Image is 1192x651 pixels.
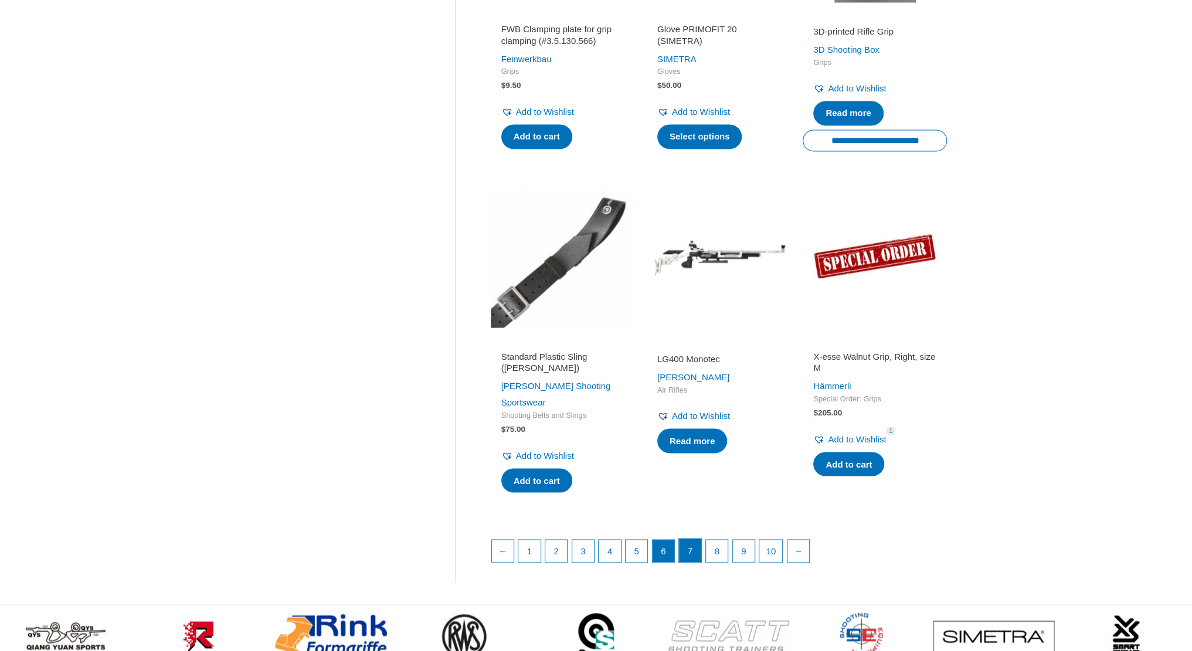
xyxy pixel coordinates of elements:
a: Feinwerkbau [501,54,552,64]
a: Page 2 [545,540,568,562]
a: Page 1 [518,540,541,562]
iframe: Customer reviews powered by Trustpilot [813,337,936,351]
iframe: Customer reviews powered by Trustpilot [501,9,624,23]
nav: Product Pagination [491,538,948,568]
span: $ [813,408,818,417]
span: 1 [886,427,895,435]
a: Add to Wishlist [501,104,574,120]
span: $ [501,425,506,434]
span: Special Order: Grips [813,394,936,404]
span: Grips [501,67,624,77]
img: X-esse Walnut Grip, Right, size M [803,186,947,330]
h2: Glove PRIMOFIT 20 (SIMETRA) [657,23,780,46]
h2: Standard Plastic Sling ([PERSON_NAME]) [501,351,624,374]
span: Air Rifles [657,386,780,396]
a: [PERSON_NAME] [657,372,729,382]
a: Add to cart: “X-esse Walnut Grip, Right, size M” [813,452,884,476]
span: Gloves [657,67,780,77]
img: LG400 Monotec Competition [647,186,791,330]
a: Add to Wishlist [813,431,886,447]
iframe: Customer reviews powered by Trustpilot [657,337,780,351]
span: Add to Wishlist [516,450,574,460]
bdi: 50.00 [657,81,681,90]
span: $ [501,81,506,90]
a: Page 4 [599,540,621,562]
h2: 3D-printed Rifle Grip [813,26,936,38]
a: Page 3 [572,540,595,562]
span: Add to Wishlist [828,83,886,93]
iframe: Customer reviews powered by Trustpilot [501,337,624,351]
iframe: Customer reviews powered by Trustpilot [813,9,936,23]
span: Add to Wishlist [672,411,730,421]
a: LG400 Monotec [657,353,780,369]
span: Grips [813,58,936,68]
a: Page 9 [733,540,755,562]
a: Add to Wishlist [501,447,574,463]
a: Add to cart: “FWB Clamping plate for grip clamping (#3.5.130.566)” [501,124,572,149]
a: Glove PRIMOFIT 20 (SIMETRA) [657,23,780,51]
h2: LG400 Monotec [657,353,780,365]
span: Add to Wishlist [516,107,574,117]
a: 3D-printed Rifle Grip [813,26,936,42]
a: Add to cart: “Standard Plastic Sling (SAUER)” [501,468,572,493]
a: Select options for “LG400 Monotec” [657,428,728,453]
a: Select options for “Glove PRIMOFIT 20 (SIMETRA)” [657,124,742,149]
a: Page 5 [626,540,648,562]
a: ← [492,540,514,562]
h2: X-esse Walnut Grip, Right, size M [813,351,936,374]
a: X-esse Walnut Grip, Right, size M [813,351,936,379]
span: $ [657,81,662,90]
span: Shooting Belts and Slings [501,411,624,421]
img: Standard Plastic Sling (SAUER) [491,186,635,330]
a: 3D Shooting Box [813,45,879,54]
bdi: 205.00 [813,408,842,417]
a: Page 10 [759,540,782,562]
span: Page 6 [653,540,675,562]
bdi: 75.00 [501,425,525,434]
span: Add to Wishlist [828,434,886,444]
a: → [787,540,810,562]
iframe: Customer reviews powered by Trustpilot [657,9,780,23]
span: Add to Wishlist [672,107,730,117]
a: [PERSON_NAME] Shooting Sportswear [501,381,611,407]
a: FWB Clamping plate for grip clamping (#3.5.130.566) [501,23,624,51]
a: Standard Plastic Sling ([PERSON_NAME]) [501,351,624,379]
a: Read more about “3D-printed Rifle Grip” [813,101,884,125]
h2: FWB Clamping plate for grip clamping (#3.5.130.566) [501,23,624,46]
a: Page 8 [706,540,728,562]
a: Page 7 [679,538,701,562]
bdi: 9.50 [501,81,521,90]
a: Add to Wishlist [657,408,730,424]
a: Add to Wishlist [813,80,886,97]
a: Add to Wishlist [657,104,730,120]
a: SIMETRA [657,54,697,64]
a: Hämmerli [813,381,851,391]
